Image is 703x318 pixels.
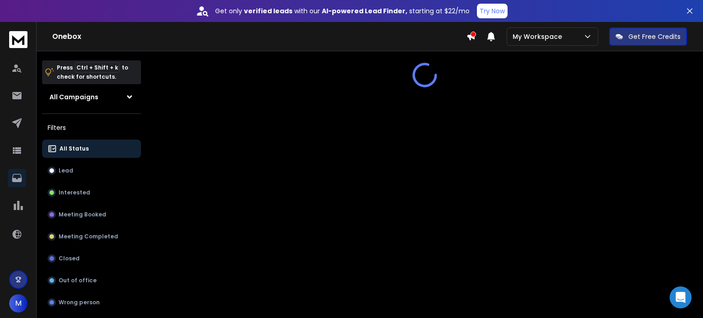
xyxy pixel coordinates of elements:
p: Out of office [59,277,97,284]
h3: Filters [42,121,141,134]
p: Lead [59,167,73,174]
p: Wrong person [59,299,100,306]
button: All Status [42,140,141,158]
p: Try Now [480,6,505,16]
button: Try Now [477,4,508,18]
button: M [9,294,27,313]
div: Open Intercom Messenger [670,286,692,308]
p: My Workspace [513,32,566,41]
strong: verified leads [244,6,292,16]
button: Interested [42,183,141,202]
button: Meeting Booked [42,205,141,224]
strong: AI-powered Lead Finder, [322,6,407,16]
p: Meeting Completed [59,233,118,240]
p: Meeting Booked [59,211,106,218]
button: Meeting Completed [42,227,141,246]
h1: Onebox [52,31,466,42]
button: All Campaigns [42,88,141,106]
button: Lead [42,162,141,180]
p: All Status [59,145,89,152]
span: Ctrl + Shift + k [75,62,119,73]
button: Out of office [42,271,141,290]
p: Get only with our starting at $22/mo [215,6,470,16]
p: Closed [59,255,80,262]
h1: All Campaigns [49,92,98,102]
p: Press to check for shortcuts. [57,63,128,81]
img: logo [9,31,27,48]
button: Wrong person [42,293,141,312]
p: Get Free Credits [628,32,681,41]
button: Get Free Credits [609,27,687,46]
p: Interested [59,189,90,196]
button: Closed [42,249,141,268]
